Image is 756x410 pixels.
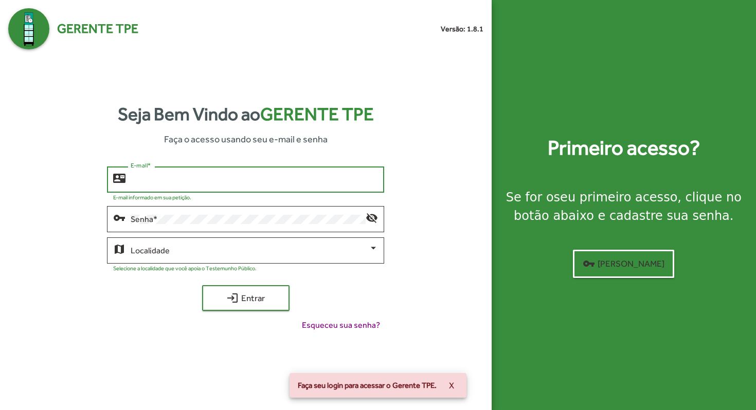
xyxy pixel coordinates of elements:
span: Entrar [211,289,280,307]
strong: Primeiro acesso? [548,133,700,163]
span: Faça seu login para acessar o Gerente TPE. [298,380,437,390]
span: X [449,376,454,395]
button: [PERSON_NAME] [573,250,674,278]
span: Gerente TPE [57,19,138,39]
mat-icon: vpn_key [583,257,595,270]
small: Versão: 1.8.1 [441,24,483,34]
button: X [441,376,462,395]
span: Gerente TPE [260,104,374,124]
mat-icon: contact_mail [113,172,125,184]
span: [PERSON_NAME] [583,254,664,273]
mat-icon: login [226,292,239,304]
mat-hint: E-mail informado em sua petição. [113,194,191,200]
mat-icon: visibility_off [366,211,378,223]
mat-hint: Selecione a localidade que você apoia o Testemunho Público. [113,265,257,271]
span: Faça o acesso usando seu e-mail e senha [164,132,328,146]
span: Esqueceu sua senha? [302,319,380,331]
img: Logo Gerente [8,8,49,49]
button: Entrar [202,285,290,311]
strong: Seja Bem Vindo ao [118,101,374,128]
div: Se for o , clique no botão abaixo e cadastre sua senha. [504,188,744,225]
mat-icon: map [113,243,125,255]
strong: seu primeiro acesso [554,190,678,204]
mat-icon: vpn_key [113,211,125,223]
